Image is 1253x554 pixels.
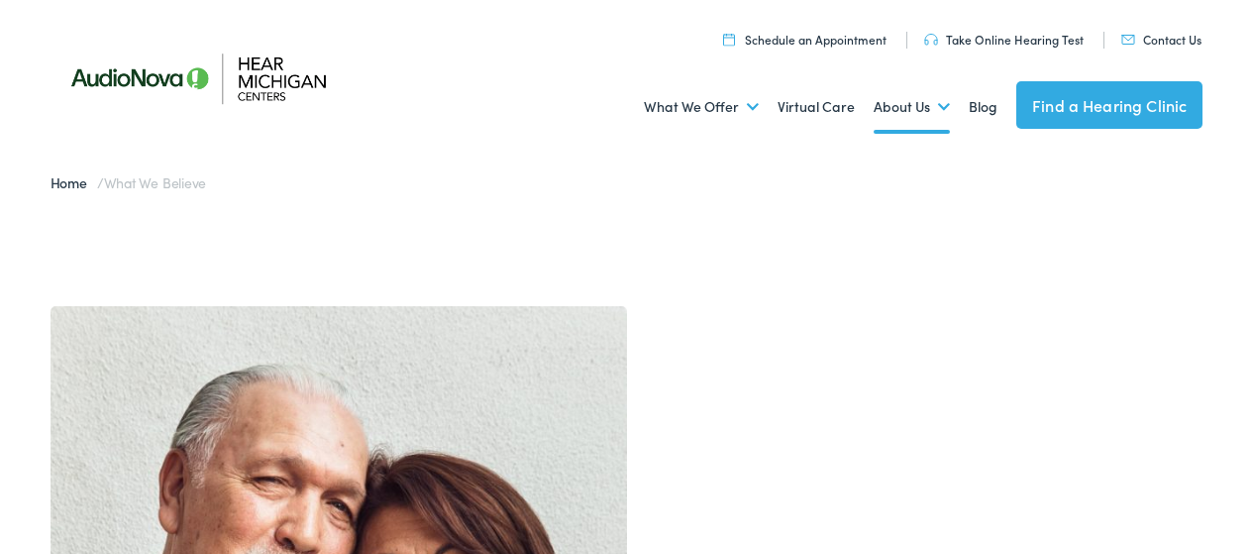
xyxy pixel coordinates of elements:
[51,172,97,192] a: Home
[1121,31,1201,48] a: Contact Us
[51,172,207,192] span: /
[1016,81,1202,129] a: Find a Hearing Clinic
[644,70,759,144] a: What We Offer
[1121,35,1135,45] img: utility icon
[924,34,938,46] img: utility icon
[969,70,997,144] a: Blog
[924,31,1084,48] a: Take Online Hearing Test
[723,33,735,46] img: utility icon
[778,70,855,144] a: Virtual Care
[723,31,887,48] a: Schedule an Appointment
[874,70,950,144] a: About Us
[104,172,207,192] span: What We Believe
